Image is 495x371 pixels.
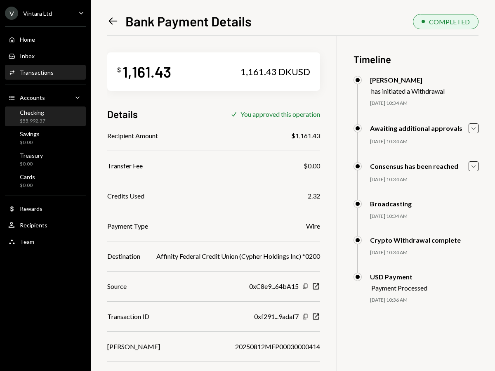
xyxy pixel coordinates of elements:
[5,201,86,216] a: Rewards
[20,238,34,245] div: Team
[370,176,478,183] div: [DATE] 10:34 AM
[123,62,171,81] div: 1,161.43
[20,173,35,180] div: Cards
[5,65,86,80] a: Transactions
[5,171,86,191] a: Cards$0.00
[371,87,445,95] div: has initiated a Withdrawal
[5,149,86,169] a: Treasury$0.00
[354,52,478,66] h3: Timeline
[304,161,320,171] div: $0.00
[429,18,470,26] div: COMPLETED
[370,236,461,244] div: Crypto Withdrawal complete
[20,36,35,43] div: Home
[370,273,427,281] div: USD Payment
[254,312,299,321] div: 0xf291...9adaf7
[370,138,478,145] div: [DATE] 10:34 AM
[5,128,86,148] a: Savings$0.00
[5,90,86,105] a: Accounts
[107,221,148,231] div: Payment Type
[5,217,86,232] a: Recipients
[107,281,127,291] div: Source
[371,284,427,292] div: Payment Processed
[370,249,478,256] div: [DATE] 10:34 AM
[370,124,462,132] div: Awaiting additional approvals
[370,100,478,107] div: [DATE] 10:34 AM
[5,106,86,126] a: Checking$55,992.37
[20,139,40,146] div: $0.00
[107,312,149,321] div: Transaction ID
[5,234,86,249] a: Team
[107,161,143,171] div: Transfer Fee
[20,205,42,212] div: Rewards
[20,109,45,116] div: Checking
[20,118,45,125] div: $55,992.37
[249,281,299,291] div: 0xC8e9...64bA15
[117,66,121,74] div: $
[20,94,45,101] div: Accounts
[20,222,47,229] div: Recipients
[20,52,35,59] div: Inbox
[291,131,320,141] div: $1,161.43
[20,182,35,189] div: $0.00
[107,107,138,121] h3: Details
[240,110,320,118] div: You approved this operation
[20,152,43,159] div: Treasury
[370,162,458,170] div: Consensus has been reached
[235,342,320,352] div: 20250812MFP00030000414
[306,221,320,231] div: Wire
[370,297,478,304] div: [DATE] 10:36 AM
[23,10,52,17] div: Vintara Ltd
[107,191,144,201] div: Credits Used
[156,251,320,261] div: Affinity Federal Credit Union (Cypher Holdings Inc) *0200
[370,200,412,208] div: Broadcasting
[20,161,43,168] div: $0.00
[240,66,310,78] div: 1,161.43 DKUSD
[308,191,320,201] div: 2.32
[5,48,86,63] a: Inbox
[370,76,445,84] div: [PERSON_NAME]
[5,7,18,20] div: V
[125,13,252,29] h1: Bank Payment Details
[107,342,160,352] div: [PERSON_NAME]
[370,213,478,220] div: [DATE] 10:34 AM
[20,130,40,137] div: Savings
[5,32,86,47] a: Home
[20,69,54,76] div: Transactions
[107,131,158,141] div: Recipient Amount
[107,251,140,261] div: Destination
